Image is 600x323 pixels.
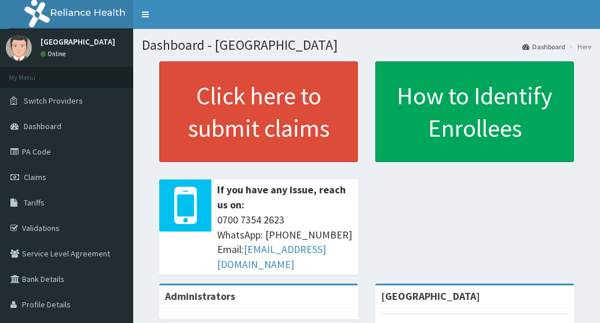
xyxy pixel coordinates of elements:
span: Switch Providers [24,96,83,106]
img: User Image [6,35,32,61]
a: [EMAIL_ADDRESS][DOMAIN_NAME] [217,243,326,271]
strong: [GEOGRAPHIC_DATA] [381,289,480,303]
span: Dashboard [24,121,61,131]
span: Claims [24,172,46,182]
b: If you have any issue, reach us on: [217,183,346,211]
b: Administrators [165,289,235,303]
h1: Dashboard - [GEOGRAPHIC_DATA] [142,38,591,53]
a: How to Identify Enrollees [375,61,574,162]
span: Tariffs [24,197,45,208]
a: Dashboard [522,42,565,52]
span: 0700 7354 2623 WhatsApp: [PHONE_NUMBER] Email: [217,212,352,272]
p: [GEOGRAPHIC_DATA] [41,38,115,46]
a: Click here to submit claims [159,61,358,162]
li: Here [566,42,591,52]
a: Online [41,50,68,58]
